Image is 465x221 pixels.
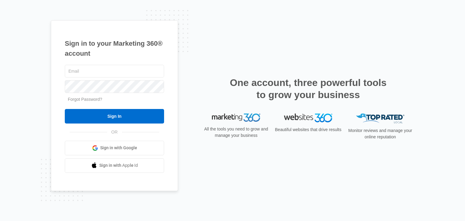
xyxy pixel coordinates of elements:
span: OR [107,129,122,135]
h2: One account, three powerful tools to grow your business [228,77,388,101]
a: Sign in with Google [65,141,164,155]
img: Websites 360 [284,114,332,122]
input: Email [65,65,164,78]
h1: Sign in to your Marketing 360® account [65,38,164,58]
p: All the tools you need to grow and manage your business [202,126,270,139]
span: Sign in with Google [100,145,137,151]
a: Forgot Password? [68,97,102,102]
input: Sign In [65,109,164,124]
p: Monitor reviews and manage your online reputation [346,127,414,140]
img: Marketing 360 [212,114,260,122]
a: Sign in with Apple Id [65,158,164,173]
img: Top Rated Local [356,114,404,124]
p: Beautiful websites that drive results [274,127,342,133]
span: Sign in with Apple Id [99,162,138,169]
